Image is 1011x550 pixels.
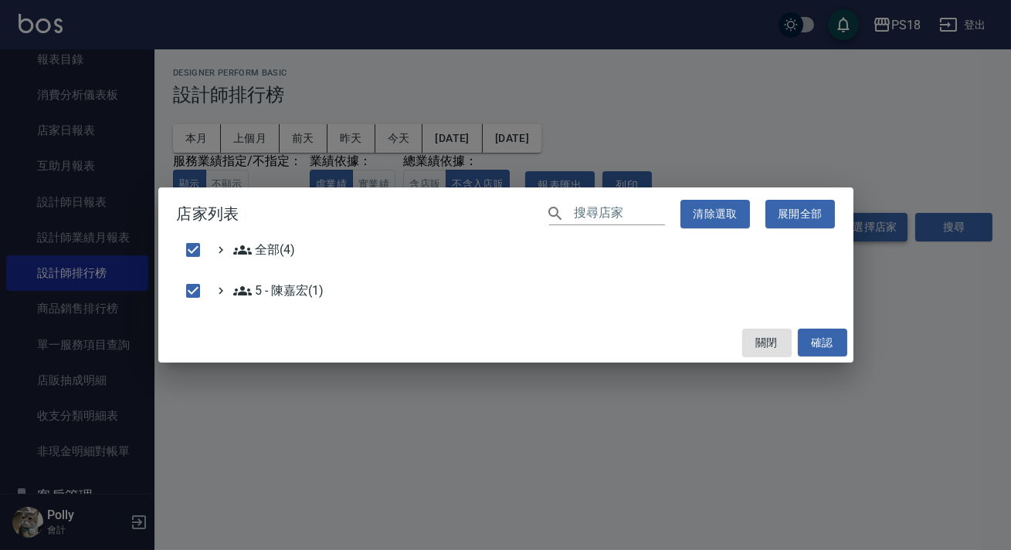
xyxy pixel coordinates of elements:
[233,282,324,300] span: 5 - 陳嘉宏(1)
[574,203,665,225] input: 搜尋店家
[765,200,835,228] button: 展開全部
[680,200,750,228] button: 清除選取
[742,329,792,357] button: 關閉
[233,241,296,259] span: 全部(4)
[798,329,847,357] button: 確認
[158,187,853,241] h2: 店家列表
